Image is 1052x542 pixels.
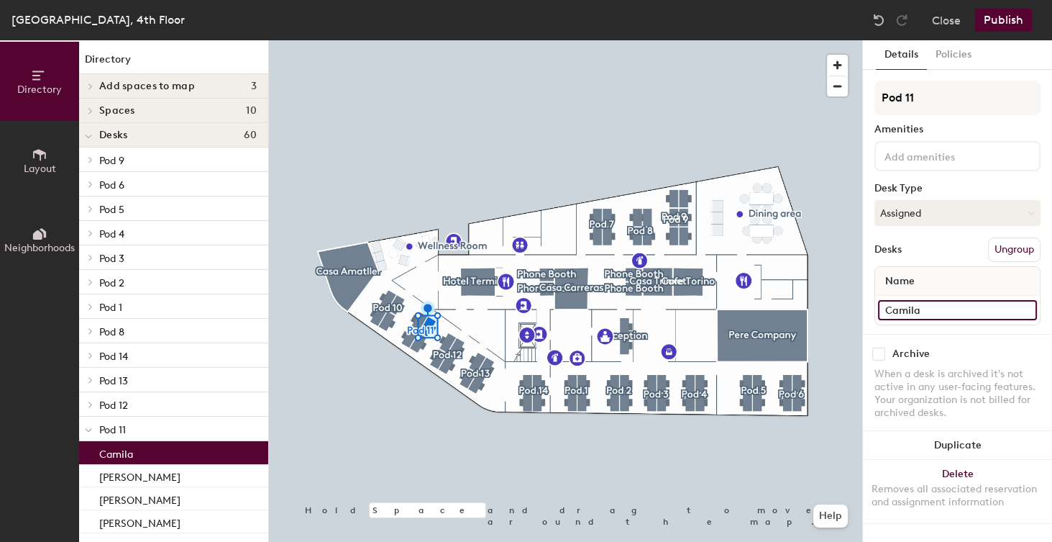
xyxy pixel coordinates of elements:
[872,483,1043,509] div: Removes all associated reservation and assignment information
[872,13,886,27] img: Undo
[813,505,848,528] button: Help
[99,375,128,387] span: Pod 13
[24,163,56,175] span: Layout
[99,277,124,289] span: Pod 2
[99,302,122,314] span: Pod 1
[12,11,185,29] div: [GEOGRAPHIC_DATA], 4th Floor
[892,348,930,360] div: Archive
[99,467,180,484] p: [PERSON_NAME]
[251,81,257,92] span: 3
[874,200,1040,226] button: Assigned
[975,9,1032,32] button: Publish
[874,368,1040,420] div: When a desk is archived it's not active in any user-facing features. Your organization is not bil...
[99,253,124,265] span: Pod 3
[244,130,257,141] span: 60
[246,105,257,117] span: 10
[17,83,62,96] span: Directory
[99,490,180,507] p: [PERSON_NAME]
[99,228,124,240] span: Pod 4
[99,424,126,436] span: Pod 11
[863,431,1052,460] button: Duplicate
[874,183,1040,194] div: Desk Type
[878,300,1037,320] input: Unnamed desk
[99,399,128,412] span: Pod 12
[878,268,922,294] span: Name
[99,326,124,338] span: Pod 8
[99,105,135,117] span: Spaces
[99,513,180,530] p: [PERSON_NAME]
[895,13,909,27] img: Redo
[99,204,124,216] span: Pod 5
[876,40,927,70] button: Details
[4,242,75,254] span: Neighborhoods
[932,9,961,32] button: Close
[927,40,980,70] button: Policies
[99,130,127,141] span: Desks
[99,81,195,92] span: Add spaces to map
[874,244,902,256] div: Desks
[99,444,133,461] p: Camila
[988,238,1040,262] button: Ungroup
[882,147,1011,164] input: Add amenities
[874,124,1040,135] div: Amenities
[79,52,268,74] h1: Directory
[99,351,128,363] span: Pod 14
[99,155,124,167] span: Pod 9
[863,460,1052,523] button: DeleteRemoves all associated reservation and assignment information
[99,179,124,191] span: Pod 6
